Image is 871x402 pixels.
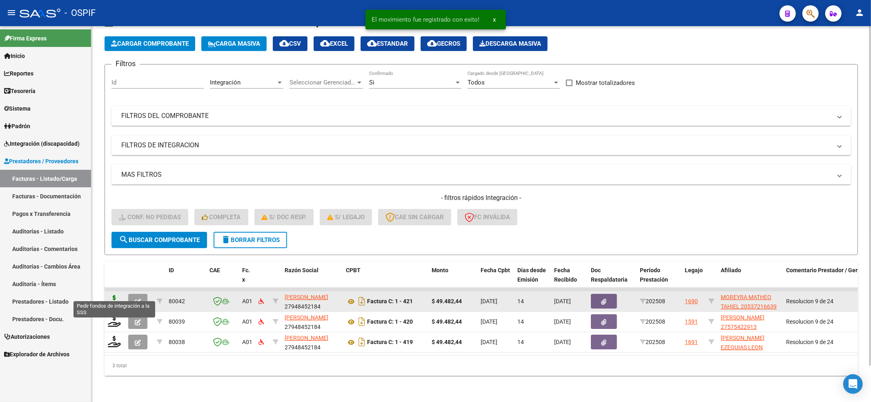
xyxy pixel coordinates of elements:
span: Explorador de Archivos [4,350,69,359]
span: - OSPIF [65,4,96,22]
span: Descarga Masiva [479,40,541,47]
mat-panel-title: MAS FILTROS [121,170,831,179]
i: Descargar documento [356,315,367,328]
button: CAE SIN CARGAR [378,209,451,225]
span: A01 [242,318,252,325]
strong: Factura C: 1 - 419 [367,339,413,346]
div: 1591 [685,317,698,326]
span: A01 [242,339,252,345]
span: CAE [209,267,220,273]
mat-expansion-panel-header: FILTROS DE INTEGRACION [111,135,851,155]
div: 27948452184 [285,293,339,310]
span: Tesorería [4,87,36,96]
span: Fecha Recibido [554,267,577,283]
i: Descargar documento [356,295,367,308]
span: Resolucion 9 de 24 [786,298,833,304]
strong: Factura C: 1 - 420 [367,319,413,325]
span: CAE SIN CARGAR [385,213,444,221]
span: Días desde Emisión [517,267,546,283]
button: Gecros [421,36,467,51]
span: 202508 [640,298,665,304]
datatable-header-cell: Período Prestación [637,262,682,298]
div: Open Intercom Messenger [843,374,863,394]
span: Cargar Comprobante [111,40,189,47]
mat-icon: cloud_download [427,38,437,48]
datatable-header-cell: Fecha Recibido [551,262,588,298]
strong: $ 49.482,44 [432,339,462,345]
h3: Filtros [111,58,140,69]
span: Doc Respaldatoria [591,267,628,283]
span: Fc. x [242,267,250,283]
button: S/ legajo [320,209,372,225]
span: Fecha Cpbt [481,267,510,273]
span: [DATE] [554,339,571,345]
strong: $ 49.482,44 [432,318,462,325]
span: [DATE] [481,318,497,325]
span: Sistema [4,104,31,113]
span: Gecros [427,40,460,47]
button: Estandar [361,36,414,51]
mat-icon: search [119,235,129,244]
div: 1690 [685,297,698,306]
mat-icon: cloud_download [279,38,289,48]
span: Legajo [685,267,703,273]
mat-icon: cloud_download [320,38,330,48]
span: [PERSON_NAME] EZEQUIAS LEON 20559418774 [721,335,764,360]
span: Razón Social [285,267,319,273]
span: 14 [517,298,524,304]
span: Carga Masiva [208,40,260,47]
span: Monto [432,267,448,273]
datatable-header-cell: CPBT [343,262,428,298]
span: S/ legajo [327,213,365,221]
div: 27948452184 [285,313,339,330]
span: [DATE] [481,339,497,345]
span: Resolucion 9 de 24 [786,318,833,325]
mat-panel-title: FILTROS DE INTEGRACION [121,141,831,150]
span: S/ Doc Resp. [262,213,307,221]
app-download-masive: Descarga masiva de comprobantes (adjuntos) [473,36,548,51]
mat-icon: person [855,8,864,18]
button: Conf. no pedidas [111,209,188,225]
span: [PERSON_NAME] [285,294,328,300]
span: Resolucion 9 de 24 [786,339,833,345]
datatable-header-cell: Fc. x [239,262,255,298]
datatable-header-cell: ID [165,262,206,298]
span: Conf. no pedidas [119,213,181,221]
span: Buscar Comprobante [119,236,200,244]
span: Completa [202,213,241,221]
span: Seleccionar Gerenciador [290,79,356,86]
span: 80038 [169,339,185,345]
span: [DATE] [554,318,571,325]
mat-icon: menu [7,8,16,18]
span: FC Inválida [465,213,510,221]
span: Integración [210,79,241,86]
button: FC Inválida [457,209,517,225]
span: Período Prestación [640,267,668,283]
span: Integración (discapacidad) [4,139,80,148]
h4: - filtros rápidos Integración - [111,193,851,202]
div: 27948452184 [285,333,339,351]
span: [PERSON_NAME] [285,335,328,341]
span: Afiliado [721,267,741,273]
span: Padrón [4,122,30,131]
mat-expansion-panel-header: MAS FILTROS [111,165,851,184]
span: CPBT [346,267,361,273]
button: CSV [273,36,307,51]
span: ID [169,267,174,273]
span: 202508 [640,318,665,325]
span: 80039 [169,318,185,325]
button: EXCEL [314,36,354,51]
span: x [493,16,496,23]
span: Reportes [4,69,33,78]
button: Cargar Comprobante [105,36,195,51]
datatable-header-cell: CAE [206,262,239,298]
mat-expansion-panel-header: FILTROS DEL COMPROBANTE [111,106,851,126]
button: Borrar Filtros [214,232,287,248]
datatable-header-cell: Monto [428,262,477,298]
span: Mostrar totalizadores [576,78,635,88]
span: [PERSON_NAME] 27575422913 [721,314,764,330]
span: 14 [517,318,524,325]
datatable-header-cell: Razón Social [281,262,343,298]
span: Estandar [367,40,408,47]
span: Prestadores / Proveedores [4,157,78,166]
